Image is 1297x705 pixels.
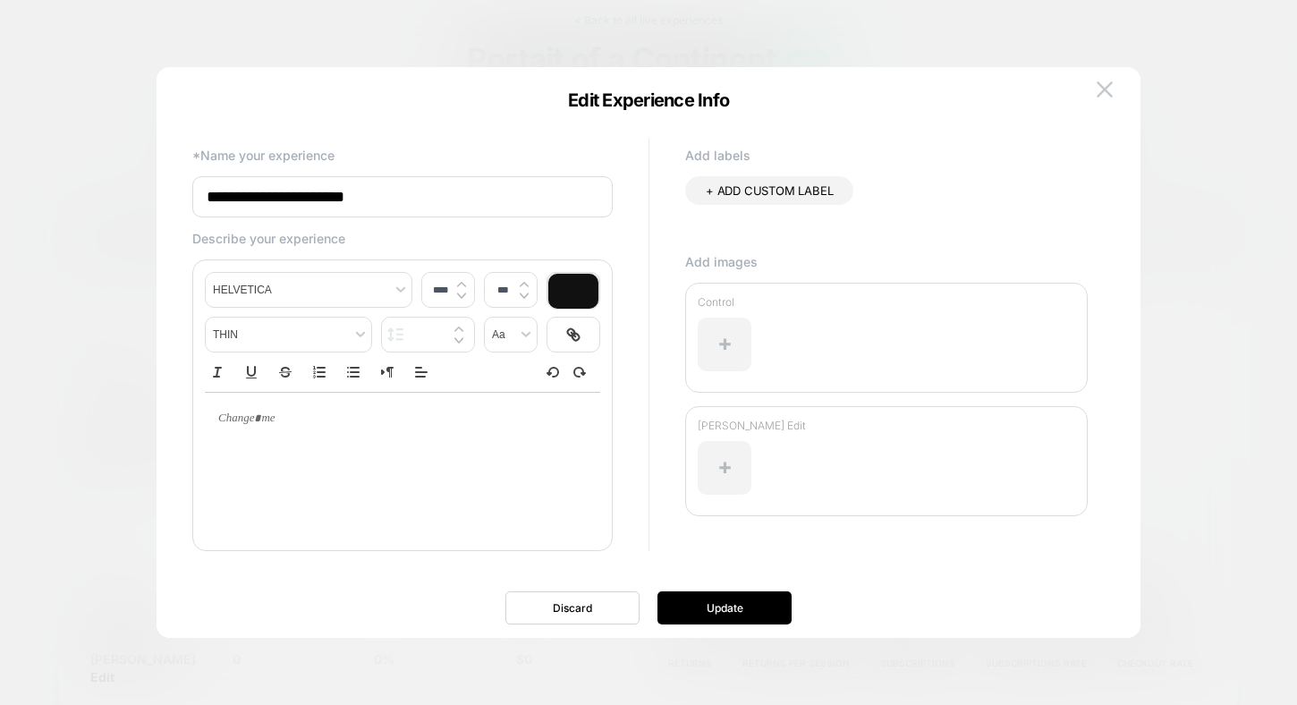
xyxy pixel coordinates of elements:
[520,293,529,300] img: down
[457,281,466,288] img: up
[698,419,1075,432] p: [PERSON_NAME] Edit
[375,361,400,383] button: Right to Left
[706,183,833,198] span: + ADD CUSTOM LABEL
[657,591,792,624] button: Update
[520,281,529,288] img: up
[457,293,466,300] img: down
[454,326,463,333] img: up
[698,295,1075,309] p: Control
[192,231,613,246] p: Describe your experience
[273,361,298,383] button: Strike
[192,148,613,163] p: *Name your experience
[239,361,264,383] button: Underline
[685,254,1088,269] p: Add images
[206,273,411,307] span: font
[205,361,230,383] button: Italic
[685,148,1088,163] p: Add labels
[505,591,640,624] button: Discard
[568,89,729,111] span: Edit Experience Info
[341,361,366,383] button: Bullet list
[454,337,463,344] img: down
[1097,81,1113,97] img: close
[485,318,537,352] span: transform
[387,327,404,342] img: line height
[206,318,371,352] span: fontWeight
[409,361,434,383] span: Align
[307,361,332,383] button: Ordered list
